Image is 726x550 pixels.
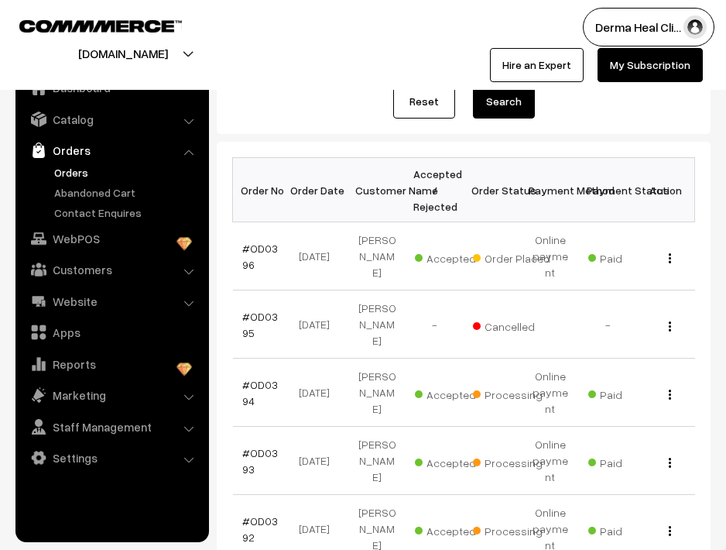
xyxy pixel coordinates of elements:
[348,222,406,290] td: [PERSON_NAME]
[583,8,714,46] button: Derma Heal Cli…
[393,84,455,119] a: Reset
[415,246,492,266] span: Accepted
[415,383,492,403] span: Accepted
[50,205,204,221] a: Contact Enquires
[290,427,348,495] td: [DATE]
[242,514,278,544] a: #OD0392
[473,315,550,335] span: Cancelled
[24,34,222,73] button: [DOMAIN_NAME]
[637,158,695,222] th: Action
[473,246,550,266] span: Order Placed
[522,427,580,495] td: Online payment
[19,136,204,164] a: Orders
[473,451,550,471] span: Processing
[522,158,580,222] th: Payment Method
[669,321,671,332] img: Menu
[19,350,204,378] a: Reports
[415,451,492,471] span: Accepted
[588,246,666,266] span: Paid
[598,48,703,82] a: My Subscription
[50,184,204,201] a: Abandoned Cart
[348,290,406,359] td: [PERSON_NAME]
[588,383,666,403] span: Paid
[19,287,204,315] a: Website
[242,446,278,476] a: #OD0393
[669,253,671,263] img: Menu
[473,84,535,119] button: Search
[579,158,637,222] th: Payment Status
[406,290,464,359] td: -
[19,444,204,472] a: Settings
[669,526,671,536] img: Menu
[348,359,406,427] td: [PERSON_NAME]
[19,20,182,32] img: COMMMERCE
[19,381,204,409] a: Marketing
[415,519,492,539] span: Accepted
[522,222,580,290] td: Online payment
[242,378,278,407] a: #OD0394
[233,158,291,222] th: Order No
[579,290,637,359] td: -
[290,222,348,290] td: [DATE]
[669,390,671,400] img: Menu
[669,458,671,468] img: Menu
[348,427,406,495] td: [PERSON_NAME]
[19,15,155,34] a: COMMMERCE
[588,519,666,539] span: Paid
[242,242,278,271] a: #OD0396
[473,383,550,403] span: Processing
[522,359,580,427] td: Online payment
[464,158,522,222] th: Order Status
[406,158,464,222] th: Accepted / Rejected
[290,158,348,222] th: Order Date
[290,290,348,359] td: [DATE]
[19,413,204,441] a: Staff Management
[50,164,204,180] a: Orders
[290,359,348,427] td: [DATE]
[242,310,278,339] a: #OD0395
[348,158,406,222] th: Customer Name
[588,451,666,471] span: Paid
[490,48,584,82] a: Hire an Expert
[19,105,204,133] a: Catalog
[19,225,204,253] a: WebPOS
[683,15,707,39] img: user
[473,519,550,539] span: Processing
[19,256,204,284] a: Customers
[19,318,204,346] a: Apps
